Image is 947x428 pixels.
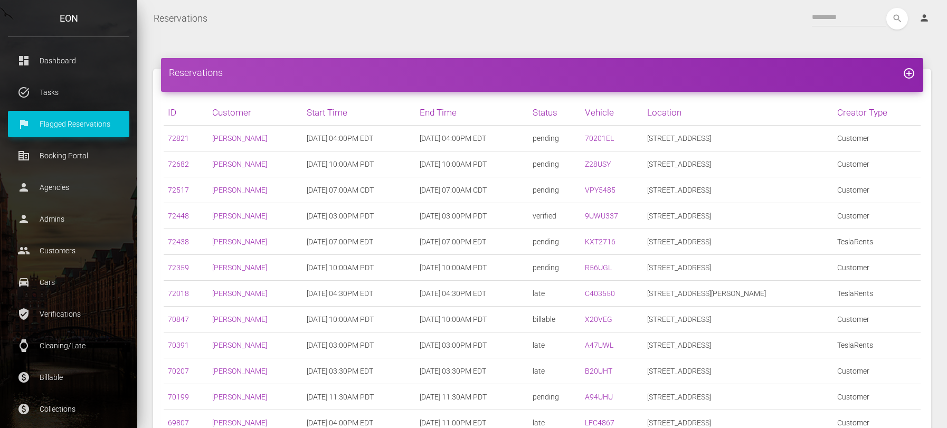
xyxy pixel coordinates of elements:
td: [DATE] 04:30PM EDT [415,281,528,307]
td: [DATE] 10:00AM PDT [302,151,415,177]
p: Agencies [16,179,121,195]
i: person [919,13,930,23]
p: Cleaning/Late [16,338,121,354]
a: person Admins [8,206,129,232]
td: Customer [833,151,921,177]
td: [DATE] 07:00PM EDT [415,229,528,255]
td: Customer [833,384,921,410]
td: [STREET_ADDRESS] [643,229,833,255]
a: [PERSON_NAME] [212,237,267,246]
a: 72438 [168,237,189,246]
a: [PERSON_NAME] [212,212,267,220]
td: TeslaRents [833,229,921,255]
td: late [528,332,581,358]
a: KXT2716 [585,237,615,246]
p: Booking Portal [16,148,121,164]
a: 72682 [168,160,189,168]
td: [DATE] 03:30PM EDT [415,358,528,384]
a: Reservations [154,5,207,32]
td: [DATE] 03:30PM EDT [302,358,415,384]
td: [DATE] 03:00PM PDT [415,203,528,229]
td: late [528,281,581,307]
button: search [886,8,908,30]
td: [DATE] 10:00AM PDT [415,307,528,332]
p: Flagged Reservations [16,116,121,132]
td: [STREET_ADDRESS] [643,358,833,384]
th: End Time [415,100,528,126]
a: [PERSON_NAME] [212,134,267,142]
td: Customer [833,255,921,281]
td: pending [528,229,581,255]
td: verified [528,203,581,229]
td: [DATE] 07:00AM CDT [415,177,528,203]
a: drive_eta Cars [8,269,129,296]
p: Billable [16,369,121,385]
a: [PERSON_NAME] [212,160,267,168]
a: [PERSON_NAME] [212,186,267,194]
p: Collections [16,401,121,417]
td: [DATE] 04:30PM EDT [302,281,415,307]
td: pending [528,384,581,410]
a: 70201EL [585,134,614,142]
th: Creator Type [833,100,921,126]
td: [STREET_ADDRESS] [643,177,833,203]
a: B20UHT [585,367,612,375]
a: 72448 [168,212,189,220]
a: add_circle_outline [903,67,915,78]
p: Customers [16,243,121,259]
h4: Reservations [169,66,915,79]
td: [DATE] 04:00PM EDT [415,126,528,151]
th: Location [643,100,833,126]
td: Customer [833,177,921,203]
a: VPY5485 [585,186,615,194]
th: Start Time [302,100,415,126]
td: [DATE] 11:30AM PDT [302,384,415,410]
th: Customer [208,100,302,126]
a: person Agencies [8,174,129,201]
td: [STREET_ADDRESS] [643,203,833,229]
td: [STREET_ADDRESS] [643,332,833,358]
th: ID [164,100,208,126]
a: paid Collections [8,396,129,422]
td: billable [528,307,581,332]
td: pending [528,255,581,281]
td: [DATE] 03:00PM PDT [302,332,415,358]
td: [DATE] 10:00AM PDT [415,255,528,281]
td: [DATE] 10:00AM PDT [302,307,415,332]
td: TeslaRents [833,281,921,307]
td: [STREET_ADDRESS] [643,384,833,410]
a: task_alt Tasks [8,79,129,106]
a: dashboard Dashboard [8,47,129,74]
a: 9UWU337 [585,212,618,220]
th: Status [528,100,581,126]
td: TeslaRents [833,332,921,358]
a: 70847 [168,315,189,324]
a: person [911,8,939,29]
a: 69807 [168,419,189,427]
p: Tasks [16,84,121,100]
a: people Customers [8,237,129,264]
a: A47UWL [585,341,613,349]
td: [STREET_ADDRESS][PERSON_NAME] [643,281,833,307]
td: [DATE] 03:00PM PDT [415,332,528,358]
td: Customer [833,203,921,229]
a: corporate_fare Booking Portal [8,142,129,169]
td: [STREET_ADDRESS] [643,255,833,281]
a: 72517 [168,186,189,194]
a: [PERSON_NAME] [212,315,267,324]
i: add_circle_outline [903,67,915,80]
th: Vehicle [581,100,643,126]
a: X20VEG [585,315,612,324]
a: 72359 [168,263,189,272]
a: R56UGL [585,263,612,272]
td: pending [528,126,581,151]
a: [PERSON_NAME] [212,419,267,427]
td: [STREET_ADDRESS] [643,151,833,177]
a: 70199 [168,393,189,401]
td: [DATE] 03:00PM PDT [302,203,415,229]
p: Cars [16,274,121,290]
a: [PERSON_NAME] [212,289,267,298]
td: [STREET_ADDRESS] [643,126,833,151]
td: [DATE] 11:30AM PDT [415,384,528,410]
